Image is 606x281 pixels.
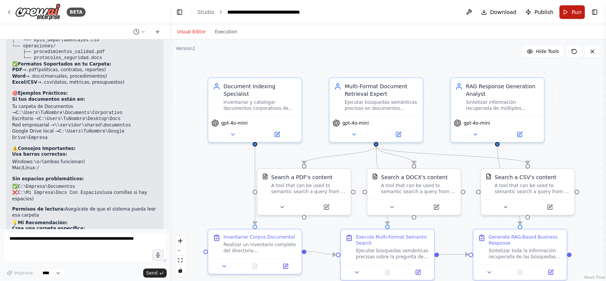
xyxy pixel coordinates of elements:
[12,91,158,97] h2: 🎯
[223,83,297,98] div: Document Indexing Specialist
[345,83,418,98] div: Multi-Format Document Retrieval Expert
[257,168,351,215] div: PDFSearchToolSearch a PDF's contentA tool that can be used to semantic search a query from a PDF'...
[12,206,65,212] strong: Permisos de lectura:
[12,80,37,85] strong: Excel/CSV
[305,203,348,212] button: Open in side panel
[197,9,214,15] a: Studio
[41,80,52,85] code: .csv
[210,27,242,36] button: Execution
[522,5,556,19] button: Publish
[489,248,562,260] div: Sintetizar toda la información recuperada de las búsquedas semánticas para generar una respuesta ...
[12,61,158,67] h2: ✅
[450,77,545,143] div: RAG Response Generation AnalystSintetizar información recuperada de múltiples documentos corporat...
[559,5,585,19] button: Run
[3,268,36,278] button: Improve
[175,265,185,275] button: toggle interactivity
[12,67,22,72] strong: PDF
[223,234,295,240] div: Inventariar Corpus Documental
[381,183,456,195] div: A tool that can be used to semantic search a query from a DOCX's content.
[372,173,378,180] img: DOCXSearchTool
[12,129,125,140] code: C:\Users\TuNombre\Google Drive\Empresa
[12,73,158,80] li: → (manuales, procedimientos)
[12,104,158,116] li: Tu carpeta de Documentos →
[367,168,461,215] div: DOCXSearchToolSearch a DOCX's contentA tool that can be used to semantic search a query from a DO...
[372,268,404,277] button: No output available
[495,183,570,195] div: A tool that can be used to semantic search a query from a CSV's content.
[480,168,575,215] div: CSVSearchToolSearch a CSV's contentA tool that can be used to semantic search a query from a CSV'...
[143,269,167,278] button: Send
[466,83,539,98] div: RAG Response Generation Analyst
[589,7,600,17] button: Show right sidebar
[12,97,85,102] strong: Si tus documentos están en:
[12,159,158,165] li: Windows: o (ambas funcionan)
[12,226,85,231] strong: Crea una carpeta específica:
[537,268,564,277] button: Open in side panel
[522,45,564,58] button: Hide Tools
[12,80,158,86] li: → (datos, métricas, presupuestos)
[528,203,571,212] button: Open in side panel
[15,3,61,20] img: Logo
[18,190,102,195] code: C:\Mi Empresa\Docs Con Espacios
[340,229,435,281] div: Execute Multi-Format Semantic SearchEjecutar búsquedas semánticas precisas sobre la pregunta de n...
[12,184,158,190] li: ✅
[478,5,520,19] button: Download
[466,99,539,111] div: Sintetizar información recuperada de múltiples documentos corporativos para generar respuestas fu...
[12,67,158,73] li: → (políticas, contratos, reportes)
[504,268,536,277] button: No output available
[151,27,164,36] button: Start a new chat
[356,234,430,246] div: Execute Multi-Format Semantic Search
[12,146,158,152] h2: ⚠️
[494,146,524,224] g: Edge from d0bc933e-4871-4d2b-9afc-147e62a2951e to dfa29e87-8ea3-41d6-8233-d5d09c7fa117
[176,45,195,52] div: Version 1
[495,173,556,181] div: Search a CSV's content
[18,61,111,67] strong: Formatos Soportados en tu Carpeta:
[55,123,131,128] code: \\servidor\shared\documentos
[12,116,158,122] li: Escritorio →
[175,236,185,246] button: zoom in
[18,184,75,189] code: C:\Empresa\Documentos
[175,246,185,256] button: zoom out
[12,220,158,226] h2: 💡
[372,146,531,164] g: Edge from f3a39510-fbec-476e-948c-8dc1e4d6d60a to 960ce64f-74c5-49d4-9361-c3fe6ade1859
[256,130,298,139] button: Open in side panel
[251,139,259,224] g: Edge from c69d63a3-0e7a-43f4-991e-4a8a6bdf5a29 to 4780c69c-4f0a-4c1c-aef4-1af5be793702
[18,146,75,151] strong: Consejos Importantes:
[377,130,420,139] button: Open in side panel
[464,120,490,126] span: gpt-4o-mini
[356,248,430,260] div: Ejecutar búsquedas semánticas precisas sobre la pregunta de negocio "{pregunta_negocio}" a través...
[18,220,68,225] strong: Mi Recomendación:
[372,146,418,164] g: Edge from f3a39510-fbec-476e-948c-8dc1e4d6d60a to 6e0f2214-0206-495c-829f-99652d5766d7
[572,8,582,16] span: Run
[584,275,605,279] a: React Flow attribution
[208,77,302,143] div: Document Indexing SpecialistInventariar y catalogar documentos corporativos de {directorio_docume...
[381,173,448,181] div: Search a DOCX's content
[12,122,158,129] li: Red empresarial →
[14,270,33,276] span: Improve
[152,249,164,261] button: Click to speak your automation idea
[329,77,423,143] div: Multi-Format Document Retrieval ExpertEjecutar búsquedas semánticas precisas en documentos corpor...
[208,229,302,275] div: Inventariar Corpus DocumentalRealizar un inventario completo del directorio {directorio_documento...
[12,128,158,141] li: Google Drive local →
[223,242,297,254] div: Realizar un inventario completo del directorio {directorio_documentos}, catalogando todos los doc...
[34,159,37,165] code: \
[342,120,369,126] span: gpt-4o-mini
[271,183,346,195] div: A tool that can be used to semantic search a query from a PDF's content.
[12,73,26,79] strong: Word
[262,173,268,180] img: PDFSearchTool
[175,256,185,265] button: fit view
[18,91,68,96] strong: Ejemplos Prácticos:
[271,173,333,181] div: Search a PDF's content
[174,7,185,17] button: Hide left sidebar
[439,251,468,258] g: Edge from 1ebc3b1b-931f-4e9b-805c-33c11ca87210 to dfa29e87-8ea3-41d6-8233-d5d09c7fa117
[306,248,336,258] g: Edge from 4780c69c-4f0a-4c1c-aef4-1af5be793702 to 1ebc3b1b-931f-4e9b-805c-33c11ca87210
[12,206,158,218] p: Asegúrate de que el sistema pueda leer esa carpeta
[473,229,567,281] div: Generate RAG-Based Business ResponseSintetizar toda la información recuperada de las búsquedas se...
[39,159,42,165] code: /
[30,74,43,79] code: .docx
[372,146,391,224] g: Edge from f3a39510-fbec-476e-948c-8dc1e4d6d60a to 1ebc3b1b-931f-4e9b-805c-33c11ca87210
[345,99,418,111] div: Ejecutar búsquedas semánticas precisas en documentos corporativos de múltiples formatos (PDF, DOC...
[39,116,120,122] code: C:\Users\TuNombre\Desktop\Docs
[490,8,517,16] span: Download
[37,165,39,171] code: /
[536,48,559,55] span: Hide Tools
